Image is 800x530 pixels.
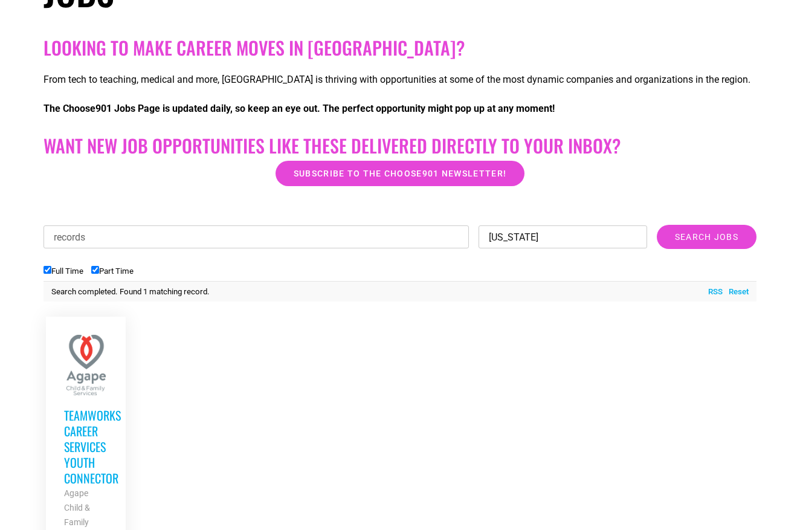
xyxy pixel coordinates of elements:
p: From tech to teaching, medical and more, [GEOGRAPHIC_DATA] is thriving with opportunities at some... [44,73,756,87]
a: Reset [723,286,749,298]
h2: Want New Job Opportunities like these Delivered Directly to your Inbox? [44,135,756,157]
span: Subscribe to the Choose901 newsletter! [294,169,506,178]
label: Part Time [91,267,134,276]
input: Part Time [91,266,99,274]
a: RSS [702,286,723,298]
h3: TeamWorks Career Services Youth Connector [64,407,108,486]
strong: The Choose901 Jobs Page is updated daily, so keep an eye out. The perfect opportunity might pop u... [44,103,555,114]
input: Keywords [44,225,469,248]
input: Search Jobs [657,225,756,249]
input: Location [479,225,647,248]
label: Full Time [44,267,83,276]
h2: Looking to make career moves in [GEOGRAPHIC_DATA]? [44,37,756,59]
input: Full Time [44,266,51,274]
span: Search completed. Found 1 matching record. [51,287,210,296]
a: Subscribe to the Choose901 newsletter! [276,161,524,186]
